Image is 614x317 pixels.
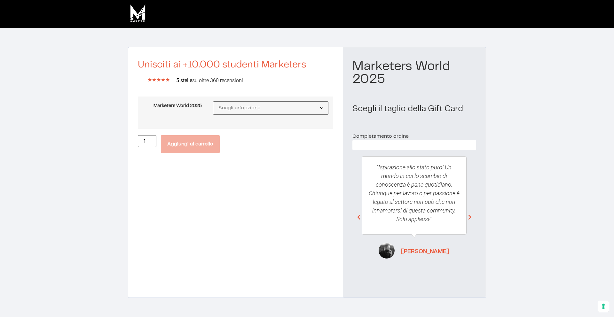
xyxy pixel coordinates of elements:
[379,243,395,259] img: Antonio Leone
[352,60,476,86] h1: Marketers World 2025
[147,76,170,84] div: 5/5
[401,248,450,256] span: [PERSON_NAME]
[138,60,333,70] h2: Unisciti ai +10.000 studenti Marketers
[352,134,409,139] span: Completamento ordine
[156,76,161,84] i: ★
[161,135,220,153] button: Aggiungi al carrello
[357,140,368,150] span: 60%
[152,76,156,84] i: ★
[368,163,460,223] p: "Ispirazione allo stato puro! Un mondo in cui lo scambio di conoscenza è pane quotidiano. Chiunqu...
[165,76,170,84] i: ★
[149,104,202,108] label: Marketers World 2025
[5,292,24,311] iframe: Customerly Messenger Launcher
[161,76,165,84] i: ★
[352,105,476,113] h2: Scegli il taglio della Gift Card
[356,214,362,220] div: Precedente
[138,135,156,147] input: Quantità prodotto
[176,77,192,83] b: 5 stelle
[355,150,473,297] div: Slides
[467,214,473,220] div: Successivo
[176,78,333,83] h2: su oltre 360 recensioni
[598,301,609,312] button: Le tue preferenze relative al consenso per le tecnologie di tracciamento
[147,76,152,84] i: ★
